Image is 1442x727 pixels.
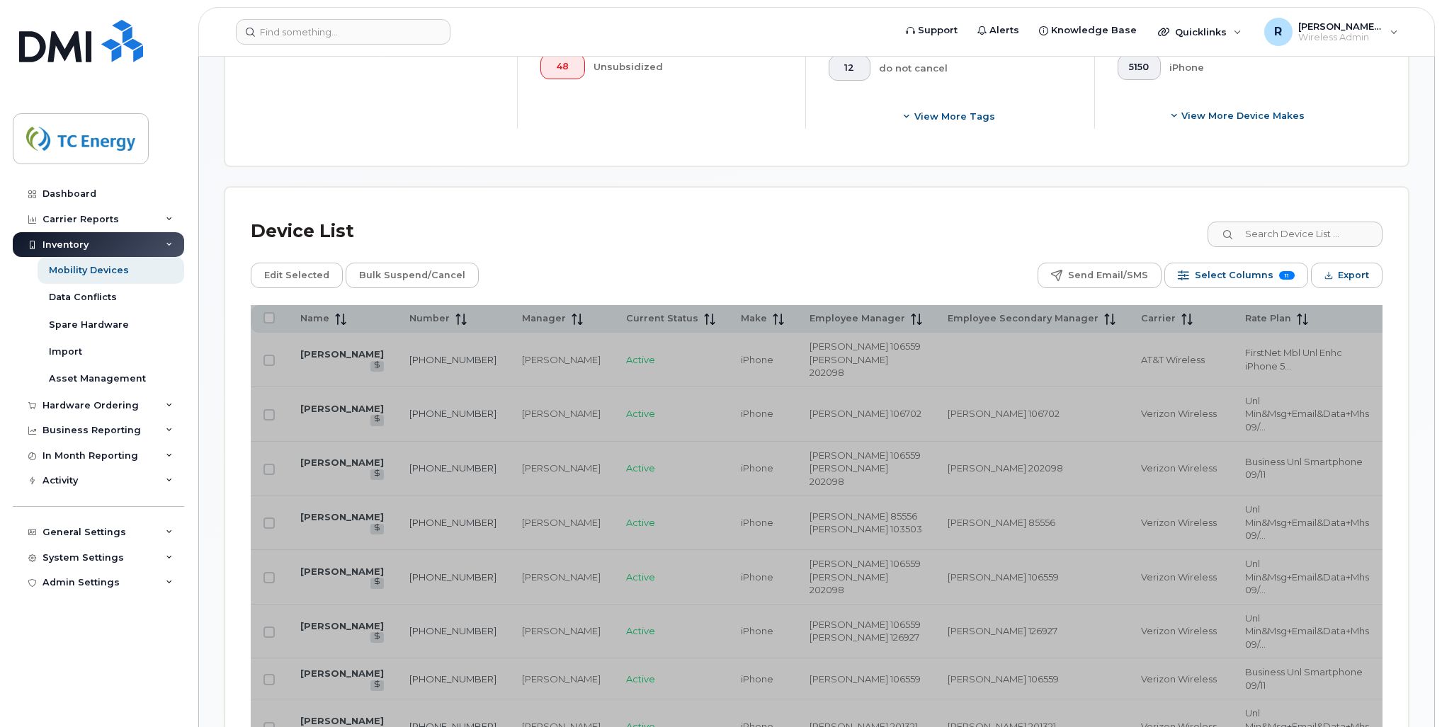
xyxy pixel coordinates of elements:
span: View more tags [914,110,995,123]
button: Export [1311,263,1383,288]
span: 48 [552,61,573,72]
button: 5150 [1118,55,1162,80]
span: Alerts [989,23,1019,38]
span: 11 [1279,271,1295,280]
button: Send Email/SMS [1038,263,1162,288]
div: roberto_aviles@tcenergy.com [1254,18,1408,46]
input: Find something... [236,19,450,45]
div: Unsubsidized [594,54,783,79]
span: Select Columns [1195,265,1273,286]
span: R [1274,23,1282,40]
div: do not cancel [879,55,1072,81]
button: Select Columns 11 [1164,263,1308,288]
span: Edit Selected [264,265,329,286]
span: View More Device Makes [1181,109,1305,122]
div: Device List [251,213,354,250]
span: 12 [841,62,858,74]
span: Bulk Suspend/Cancel [359,265,465,286]
a: Support [896,16,967,45]
button: View More Device Makes [1118,103,1361,128]
iframe: Messenger Launcher [1380,665,1431,716]
span: Quicklinks [1175,26,1227,38]
a: Alerts [967,16,1029,45]
span: Knowledge Base [1051,23,1137,38]
div: Quicklinks [1148,18,1251,46]
button: View more tags [829,103,1072,129]
div: iPhone [1169,55,1360,80]
button: 48 [540,54,586,79]
span: Wireless Admin [1298,32,1383,43]
button: 12 [829,55,870,81]
span: [PERSON_NAME][EMAIL_ADDRESS][DOMAIN_NAME] [1298,21,1383,32]
button: Bulk Suspend/Cancel [346,263,479,288]
span: 5150 [1129,62,1149,73]
input: Search Device List ... [1208,222,1383,247]
span: Send Email/SMS [1068,265,1148,286]
span: Export [1338,265,1369,286]
span: Support [918,23,958,38]
button: Edit Selected [251,263,343,288]
a: Knowledge Base [1029,16,1147,45]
